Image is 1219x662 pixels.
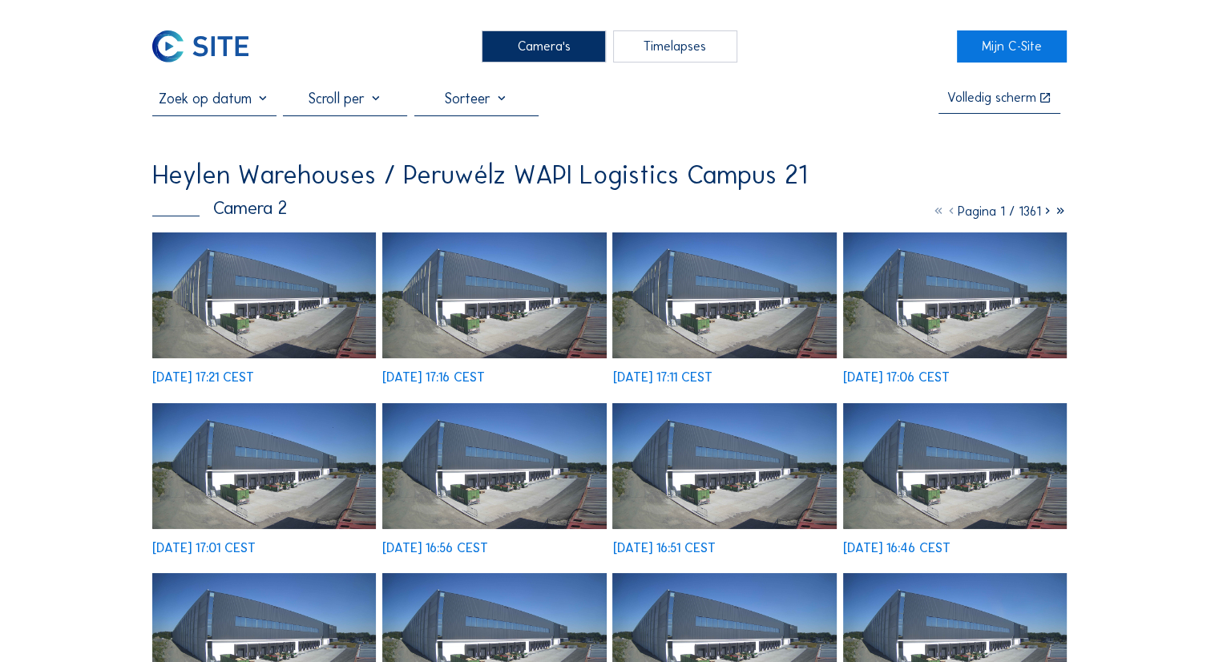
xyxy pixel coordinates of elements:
input: Zoek op datum 󰅀 [152,90,276,107]
div: Camera's [482,30,606,63]
div: [DATE] 17:06 CEST [843,371,950,384]
img: image_52782352 [843,403,1067,529]
div: [DATE] 17:01 CEST [152,542,256,555]
a: Mijn C-Site [957,30,1067,63]
img: image_52782627 [382,403,606,529]
div: Volledig scherm [947,91,1036,105]
div: [DATE] 16:46 CEST [843,542,951,555]
div: [DATE] 17:11 CEST [612,371,712,384]
div: [DATE] 17:21 CEST [152,371,254,384]
img: image_52782488 [612,403,836,529]
div: Heylen Warehouses / Peruwélz WAPI Logistics Campus 21 [152,162,807,188]
span: Pagina 1 / 1361 [958,204,1041,219]
a: C-SITE Logo [152,30,262,63]
div: Timelapses [613,30,737,63]
img: image_52783305 [152,232,376,358]
img: image_52783035 [612,232,836,358]
div: [DATE] 16:51 CEST [612,542,715,555]
div: [DATE] 16:56 CEST [382,542,488,555]
img: image_52782896 [843,232,1067,358]
img: image_52782761 [152,403,376,529]
img: image_52783168 [382,232,606,358]
div: [DATE] 17:16 CEST [382,371,485,384]
div: Camera 2 [152,200,287,218]
img: C-SITE Logo [152,30,248,63]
